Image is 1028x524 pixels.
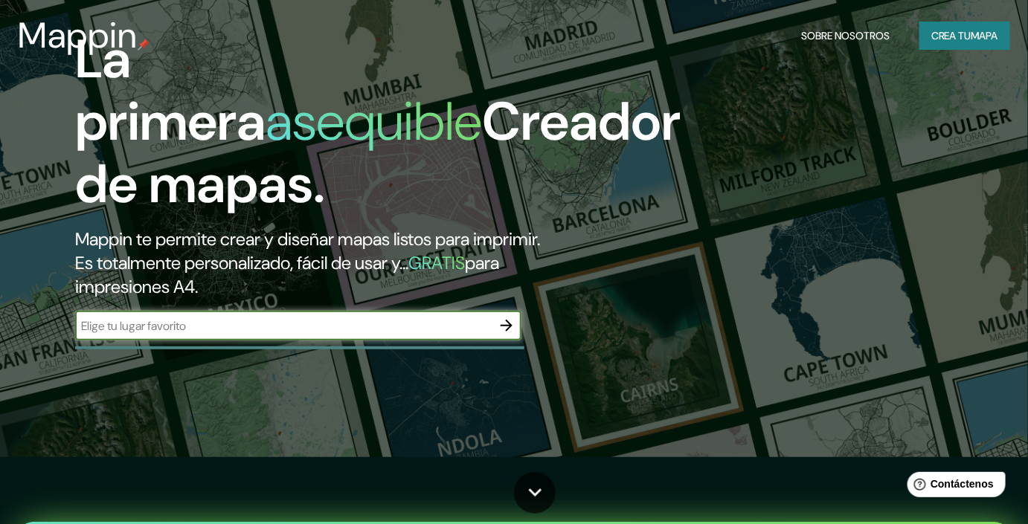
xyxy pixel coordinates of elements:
[408,251,465,274] font: GRATIS
[971,29,998,42] font: mapa
[75,87,681,219] font: Creador de mapas.
[75,25,266,156] font: La primera
[896,466,1012,508] iframe: Lanzador de widgets de ayuda
[919,22,1010,50] button: Crea tumapa
[75,317,492,334] input: Elige tu lugar favorito
[75,227,540,250] font: Mappin te permite crear y diseñar mapas listos para imprimir.
[795,22,896,50] button: Sobre nosotros
[18,12,138,59] font: Mappin
[266,87,482,156] font: asequible
[75,251,499,298] font: para impresiones A4.
[138,39,150,51] img: pin de mapeo
[931,29,971,42] font: Crea tu
[75,251,408,274] font: Es totalmente personalizado, fácil de usar y...
[801,29,890,42] font: Sobre nosotros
